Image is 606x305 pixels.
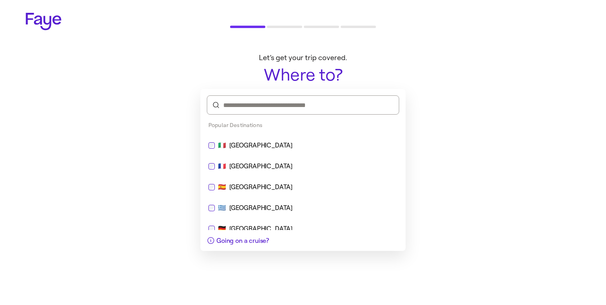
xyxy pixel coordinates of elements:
div: Popular Destinations [200,118,406,133]
div: [GEOGRAPHIC_DATA] [229,182,293,192]
div: [GEOGRAPHIC_DATA] [229,203,293,213]
div: 🇮🇹 [208,141,398,150]
div: [GEOGRAPHIC_DATA] [229,162,293,171]
button: Going on a cruise? [200,230,275,251]
p: Let’s get your trip covered. [202,54,404,63]
div: [GEOGRAPHIC_DATA] [229,224,293,234]
div: [GEOGRAPHIC_DATA] [229,141,293,150]
div: 🇩🇪 [208,224,398,234]
div: 🇪🇸 [208,182,398,192]
span: Going on a cruise? [216,237,269,244]
h1: Where to? [202,66,404,84]
div: 🇫🇷 [208,162,398,171]
div: 🇬🇷 [208,203,398,213]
